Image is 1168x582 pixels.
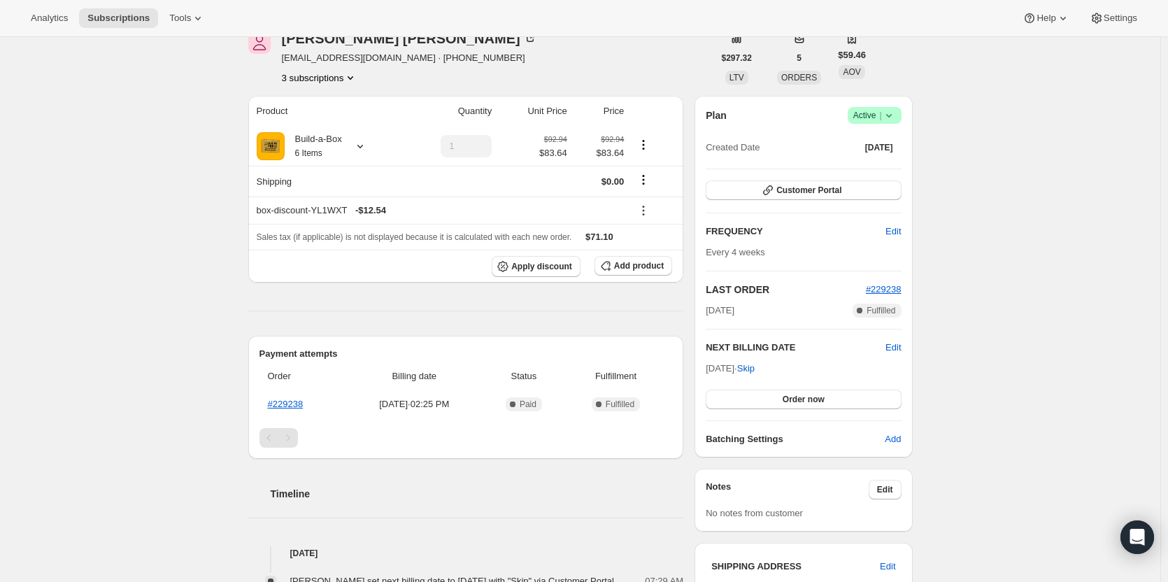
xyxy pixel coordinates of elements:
[585,232,613,242] span: $71.10
[729,73,744,83] span: LTV
[492,256,581,277] button: Apply discount
[1120,520,1154,554] div: Open Intercom Messenger
[706,141,760,155] span: Created Date
[706,390,901,409] button: Order now
[706,247,765,257] span: Every 4 weeks
[866,283,902,297] button: #229238
[161,8,213,28] button: Tools
[869,480,902,499] button: Edit
[295,148,322,158] small: 6 Items
[248,31,271,54] span: John Szymczak
[259,428,673,448] nav: Pagination
[853,108,896,122] span: Active
[285,132,342,160] div: Build-a-Box
[781,73,817,83] span: ORDERS
[349,397,480,411] span: [DATE] · 02:25 PM
[706,180,901,200] button: Customer Portal
[402,96,496,127] th: Quantity
[248,96,403,127] th: Product
[614,260,664,271] span: Add product
[866,284,902,294] a: #229238
[169,13,191,24] span: Tools
[349,369,480,383] span: Billing date
[788,48,810,68] button: 5
[355,204,386,218] span: - $12.54
[601,176,625,187] span: $0.00
[488,369,560,383] span: Status
[729,357,763,380] button: Skip
[867,305,895,316] span: Fulfilled
[706,363,755,374] span: [DATE] ·
[722,52,752,64] span: $297.32
[706,225,885,239] h2: FREQUENCY
[632,172,655,187] button: Shipping actions
[1104,13,1137,24] span: Settings
[706,480,869,499] h3: Notes
[544,135,567,143] small: $92.94
[571,96,629,127] th: Price
[282,31,537,45] div: [PERSON_NAME] [PERSON_NAME]
[706,304,734,318] span: [DATE]
[31,13,68,24] span: Analytics
[1037,13,1055,24] span: Help
[568,369,664,383] span: Fulfillment
[783,394,825,405] span: Order now
[711,560,880,574] h3: SHIPPING ADDRESS
[797,52,802,64] span: 5
[706,508,803,518] span: No notes from customer
[871,555,904,578] button: Edit
[737,362,755,376] span: Skip
[838,48,866,62] span: $59.46
[511,261,572,272] span: Apply discount
[776,185,841,196] span: Customer Portal
[877,484,893,495] span: Edit
[885,341,901,355] button: Edit
[877,220,909,243] button: Edit
[1081,8,1146,28] button: Settings
[576,146,625,160] span: $83.64
[843,67,860,77] span: AOV
[282,51,537,65] span: [EMAIL_ADDRESS][DOMAIN_NAME] · [PHONE_NUMBER]
[632,137,655,152] button: Product actions
[496,96,571,127] th: Unit Price
[259,361,345,392] th: Order
[594,256,672,276] button: Add product
[601,135,624,143] small: $92.94
[880,560,895,574] span: Edit
[79,8,158,28] button: Subscriptions
[257,132,285,160] img: product img
[259,347,673,361] h2: Payment attempts
[606,399,634,410] span: Fulfilled
[885,225,901,239] span: Edit
[257,232,572,242] span: Sales tax (if applicable) is not displayed because it is calculated with each new order.
[706,283,866,297] h2: LAST ORDER
[87,13,150,24] span: Subscriptions
[268,399,304,409] a: #229238
[885,432,901,446] span: Add
[1014,8,1078,28] button: Help
[879,110,881,121] span: |
[865,142,893,153] span: [DATE]
[22,8,76,28] button: Analytics
[857,138,902,157] button: [DATE]
[520,399,536,410] span: Paid
[713,48,760,68] button: $297.32
[248,546,684,560] h4: [DATE]
[257,204,625,218] div: box-discount-YL1WXT
[282,71,358,85] button: Product actions
[248,166,403,197] th: Shipping
[271,487,684,501] h2: Timeline
[706,108,727,122] h2: Plan
[539,146,567,160] span: $83.64
[706,341,885,355] h2: NEXT BILLING DATE
[706,432,885,446] h6: Batching Settings
[876,428,909,450] button: Add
